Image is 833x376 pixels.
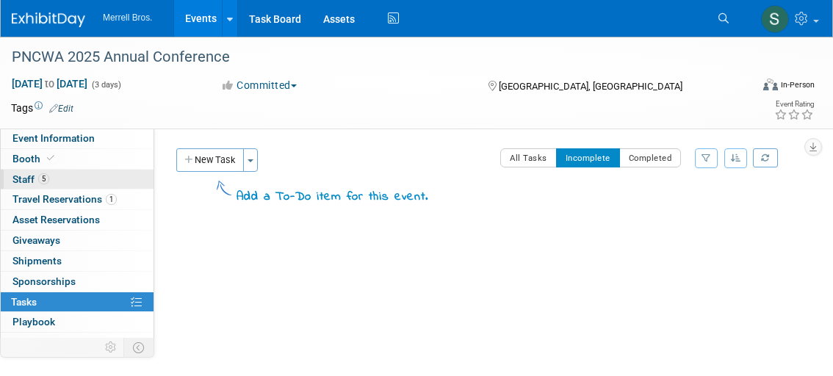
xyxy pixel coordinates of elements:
span: Shipments [12,255,62,267]
span: Merrell Bros. [103,12,152,23]
span: Staff [12,173,49,185]
a: Tasks [1,292,154,312]
td: Tags [11,101,73,115]
span: Giveaways [12,234,60,246]
span: to [43,78,57,90]
span: 5 [38,173,49,184]
i: Booth reservation complete [47,154,54,162]
div: Add a To-Do item for this event. [237,189,428,206]
a: Asset Reservations [1,210,154,230]
span: Playbook [12,316,55,328]
a: Giveaways [1,231,154,250]
div: Event Rating [774,101,814,108]
button: New Task [176,148,244,172]
button: Incomplete [556,148,620,167]
a: Shipments [1,251,154,271]
span: Sponsorships [12,275,76,287]
a: Sponsorships [1,272,154,292]
img: Shannon Kennedy [761,5,789,33]
td: Toggle Event Tabs [124,338,154,357]
a: Event Information [1,129,154,148]
div: In-Person [780,79,815,90]
div: PNCWA 2025 Annual Conference [7,44,736,70]
button: Committed [214,78,303,93]
span: [GEOGRAPHIC_DATA], [GEOGRAPHIC_DATA] [499,81,682,92]
span: Asset Reservations [12,214,100,225]
img: ExhibitDay [12,12,85,27]
span: Event Information [12,132,95,144]
a: Edit [49,104,73,114]
span: Booth [12,153,57,164]
a: Booth [1,149,154,169]
span: 1 [106,194,117,205]
span: Travel Reservations [12,193,117,205]
div: Event Format [690,76,815,98]
span: [DATE] [DATE] [11,77,88,90]
button: All Tasks [500,148,557,167]
a: Playbook [1,312,154,332]
a: Travel Reservations1 [1,189,154,209]
a: Misc. Expenses & Credits [1,333,154,352]
a: Refresh [753,148,778,167]
td: Personalize Event Tab Strip [98,338,124,357]
span: Tasks [11,296,37,308]
span: Misc. Expenses & Credits [12,336,127,348]
button: Completed [619,148,682,167]
span: (3 days) [90,80,121,90]
img: Format-Inperson.png [763,79,778,90]
a: Staff5 [1,170,154,189]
